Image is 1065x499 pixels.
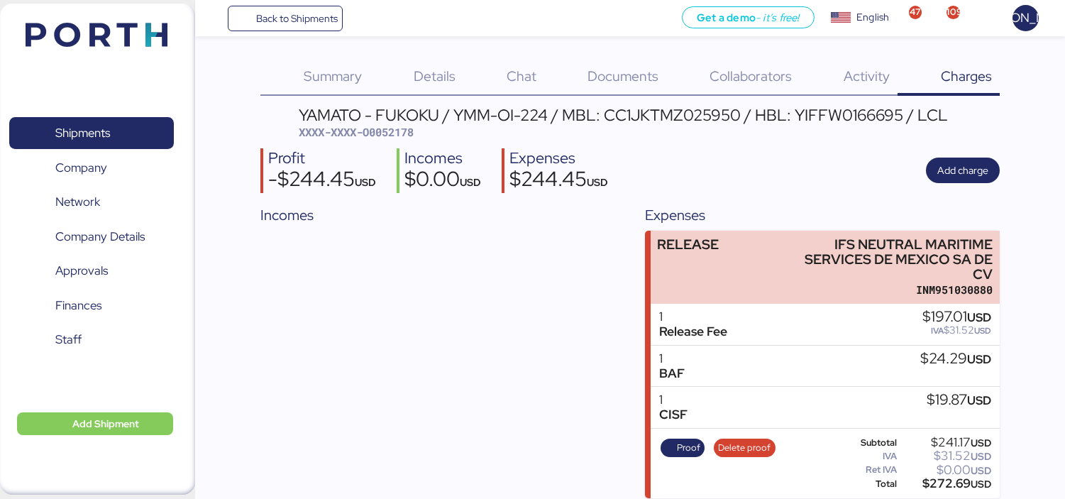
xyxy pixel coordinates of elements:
span: Proof [677,440,700,456]
span: Approvals [55,261,108,281]
a: Finances [9,289,174,322]
span: Details [414,67,456,85]
div: BAF [659,366,685,381]
span: USD [971,437,991,449]
span: USD [967,309,991,325]
a: Company [9,151,174,184]
span: Chat [507,67,536,85]
div: $24.29 [920,351,991,367]
div: INM951030880 [792,283,993,297]
div: $241.17 [900,437,991,448]
div: $272.69 [900,478,991,489]
span: Add Shipment [72,415,139,432]
span: Staff [55,329,82,350]
div: Expenses [645,204,1000,226]
span: USD [971,450,991,463]
div: Subtotal [838,438,897,448]
div: 1 [659,393,688,407]
span: USD [971,478,991,490]
div: English [856,10,889,25]
span: Activity [844,67,890,85]
button: Proof [661,439,705,457]
span: Documents [587,67,658,85]
div: CISF [659,407,688,422]
button: Add Shipment [17,412,173,435]
div: IVA [838,451,897,461]
div: $0.00 [404,169,481,193]
div: Incomes [404,148,481,169]
span: Company Details [55,226,145,247]
span: USD [971,464,991,477]
button: Add charge [926,158,1000,183]
div: Total [838,479,897,489]
div: 1 [659,351,685,366]
span: USD [974,325,991,336]
div: Expenses [509,148,608,169]
div: Incomes [260,204,615,226]
span: Finances [55,295,101,316]
div: $31.52 [900,451,991,461]
div: RELEASE [657,237,719,252]
span: Collaborators [710,67,792,85]
div: YAMATO - FUKOKU / YMM-OI-224 / MBL: CC1JKTMZ025950 / HBL: YIFFW0166695 / LCL [299,107,948,123]
span: USD [967,351,991,367]
a: Company Details [9,220,174,253]
span: USD [355,175,376,189]
span: Add charge [937,162,988,179]
div: Ret IVA [838,465,897,475]
div: $0.00 [900,465,991,476]
span: USD [587,175,608,189]
span: Summary [304,67,362,85]
span: Back to Shipments [256,10,338,27]
span: Delete proof [718,440,771,456]
div: Profit [268,148,376,169]
a: Staff [9,324,174,356]
div: $197.01 [922,309,991,325]
span: Company [55,158,107,178]
a: Back to Shipments [228,6,343,31]
div: $19.87 [927,393,991,408]
div: IFS NEUTRAL MARITIME SERVICES DE MEXICO SA DE CV [792,237,993,282]
span: IVA [931,325,944,336]
button: Menu [204,6,228,31]
div: Release Fee [659,324,727,339]
span: Shipments [55,123,110,143]
a: Approvals [9,255,174,287]
div: -$244.45 [268,169,376,193]
span: Network [55,192,100,212]
div: 1 [659,309,727,324]
div: $244.45 [509,169,608,193]
button: Delete proof [714,439,776,457]
span: USD [967,393,991,408]
div: $31.52 [922,325,991,336]
span: USD [460,175,481,189]
span: Charges [941,67,992,85]
a: Network [9,186,174,219]
a: Shipments [9,117,174,150]
span: XXXX-XXXX-O0052178 [299,125,414,139]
